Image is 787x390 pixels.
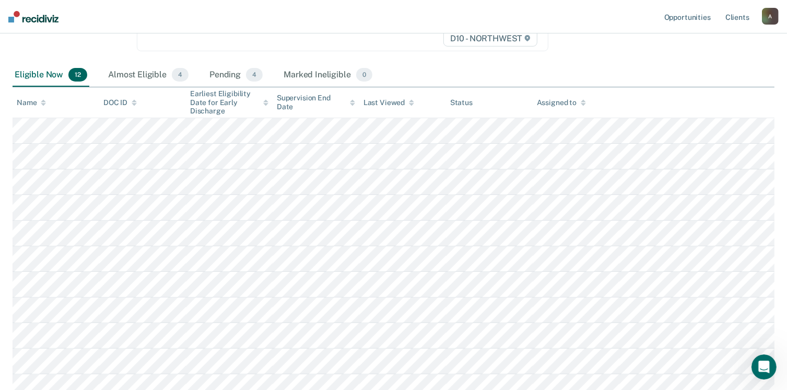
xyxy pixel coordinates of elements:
[68,68,87,82] span: 12
[207,64,265,87] div: Pending4
[537,98,586,107] div: Assigned to
[762,8,779,25] button: A
[103,98,137,107] div: DOC ID
[246,68,263,82] span: 4
[277,94,355,111] div: Supervision End Date
[450,98,473,107] div: Status
[443,30,537,47] span: D10 - NORTHWEST
[281,64,374,87] div: Marked Ineligible0
[363,98,414,107] div: Last Viewed
[190,89,268,116] div: Earliest Eligibility Date for Early Discharge
[172,68,189,82] span: 4
[17,98,46,107] div: Name
[13,64,89,87] div: Eligible Now12
[8,11,58,22] img: Recidiviz
[106,64,191,87] div: Almost Eligible4
[751,354,777,380] iframe: Intercom live chat
[356,68,372,82] span: 0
